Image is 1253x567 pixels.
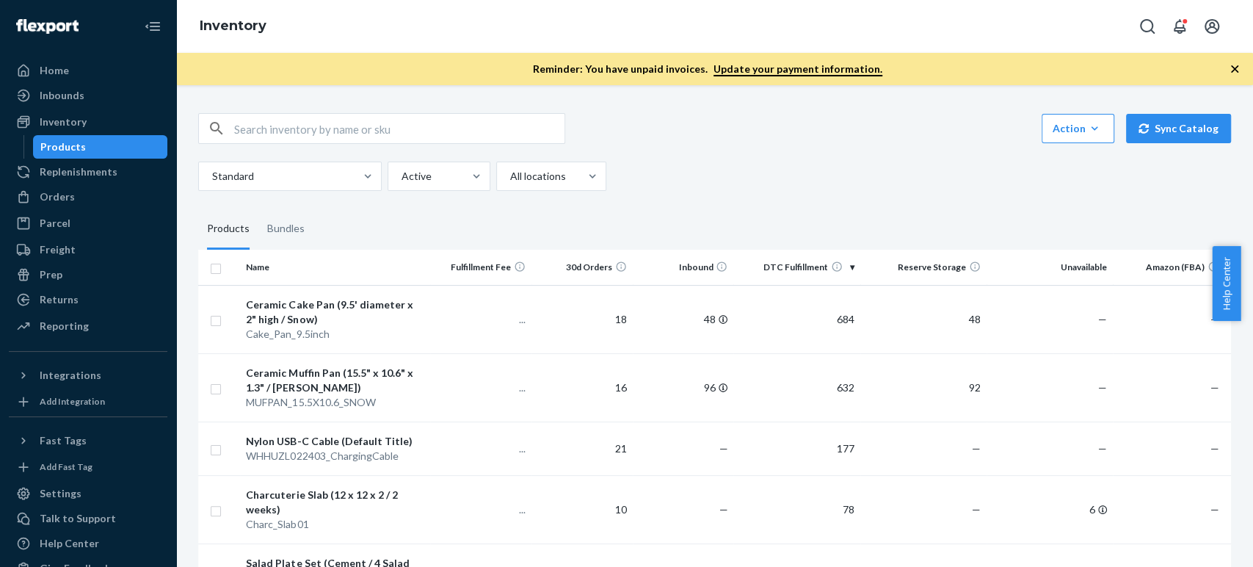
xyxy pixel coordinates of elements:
span: — [719,442,727,455]
span: — [1210,381,1219,394]
td: 177 [733,422,860,475]
a: Returns [9,288,167,311]
div: Replenishments [40,165,117,179]
a: Orders [9,185,167,209]
td: 48 [860,285,987,353]
td: 684 [733,285,860,353]
span: — [1098,313,1107,325]
div: Nylon USB-C Cable (Default Title) [246,434,424,449]
div: Settings [40,486,81,501]
a: Add Integration [9,393,167,411]
div: Freight [40,242,76,257]
th: Name [240,250,429,285]
a: Help Center [9,532,167,555]
input: Standard [211,169,212,184]
td: 6 [987,475,1113,543]
div: Charc_Slab01 [246,517,424,532]
th: Unavailable [987,250,1113,285]
div: Cake_Pan_9.5inch [246,327,424,342]
button: Open Search Box [1133,12,1162,41]
div: Home [40,63,69,78]
div: Fast Tags [40,433,87,448]
input: Active [400,169,402,184]
a: Inventory [200,18,266,34]
div: Orders [40,189,75,204]
div: Add Fast Tag [40,461,92,473]
button: Open account menu [1197,12,1227,41]
div: Products [40,140,86,154]
a: Talk to Support [9,507,167,530]
td: 21 [531,422,633,475]
input: Search inventory by name or sku [234,114,564,143]
span: — [719,503,727,516]
a: Freight [9,238,167,261]
div: Action [1053,121,1103,136]
td: 78 [733,475,860,543]
p: ... [436,502,526,517]
span: — [1210,503,1219,516]
p: ... [436,312,526,327]
div: Returns [40,292,79,307]
span: — [1210,442,1219,455]
p: Reminder: You have unpaid invoices. [533,62,882,76]
th: Inbound [633,250,734,285]
span: — [1098,381,1107,394]
a: Reporting [9,314,167,338]
div: Products [207,209,250,250]
span: — [972,503,981,516]
a: Products [33,135,168,159]
a: Settings [9,482,167,505]
div: Ceramic Cake Pan (9.5' diameter x 2" high / Snow) [246,297,424,327]
div: Help Center [40,536,99,551]
button: Action [1042,114,1114,143]
div: Talk to Support [40,511,116,526]
button: Integrations [9,364,167,387]
td: 96 [633,353,734,422]
div: WHHUZL022403_ChargingCable [246,449,424,463]
div: Inventory [40,115,87,129]
th: DTC Fulfillment [733,250,860,285]
input: All locations [509,169,510,184]
a: Update your payment information. [713,62,882,76]
button: Fast Tags [9,429,167,452]
span: — [1210,313,1219,325]
div: Charcuterie Slab (12 x 12 x 2 / 2 weeks) [246,488,424,517]
a: Prep [9,263,167,286]
td: 632 [733,353,860,422]
td: 48 [633,285,734,353]
td: 92 [860,353,987,422]
button: Close Navigation [138,12,167,41]
a: Add Fast Tag [9,458,167,476]
td: 16 [531,353,633,422]
button: Help Center [1212,246,1241,321]
img: Flexport logo [16,19,79,34]
div: Ceramic Muffin Pan (15.5" x 10.6" x 1.3" / [PERSON_NAME]) [246,366,424,395]
div: Prep [40,267,62,282]
th: Amazon (FBA) [1113,250,1231,285]
a: Parcel [9,212,167,235]
span: — [1098,442,1107,455]
div: MUFPAN_15.5X10.6_SNOW [246,395,424,410]
span: — [972,442,981,455]
ol: breadcrumbs [188,5,278,48]
div: Bundles [267,209,305,250]
div: Inbounds [40,88,84,103]
a: Inventory [9,110,167,134]
a: Inbounds [9,84,167,107]
div: Parcel [40,216,70,231]
td: 18 [531,285,633,353]
button: Sync Catalog [1126,114,1231,143]
button: Open notifications [1165,12,1194,41]
div: Integrations [40,368,101,383]
th: 30d Orders [531,250,633,285]
th: Fulfillment Fee [430,250,531,285]
p: ... [436,380,526,395]
td: 10 [531,475,633,543]
a: Replenishments [9,160,167,184]
th: Reserve Storage [860,250,987,285]
a: Home [9,59,167,82]
div: Reporting [40,319,89,333]
p: ... [436,441,526,456]
div: Add Integration [40,395,105,408]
